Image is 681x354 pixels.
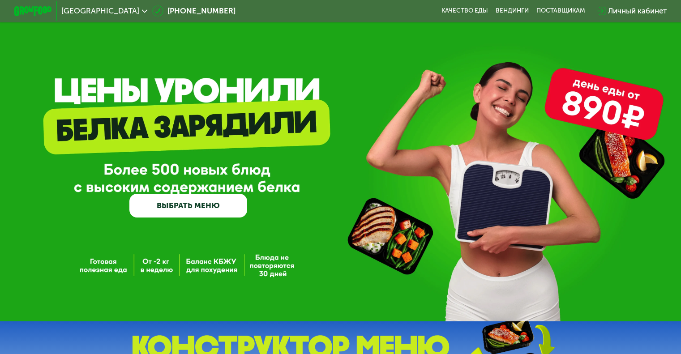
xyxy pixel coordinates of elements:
a: Вендинги [496,7,529,15]
div: Личный кабинет [608,5,667,17]
a: [PHONE_NUMBER] [152,5,236,17]
span: [GEOGRAPHIC_DATA] [61,7,139,15]
a: Качество еды [441,7,488,15]
div: поставщикам [536,7,585,15]
a: ВЫБРАТЬ МЕНЮ [129,194,247,218]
